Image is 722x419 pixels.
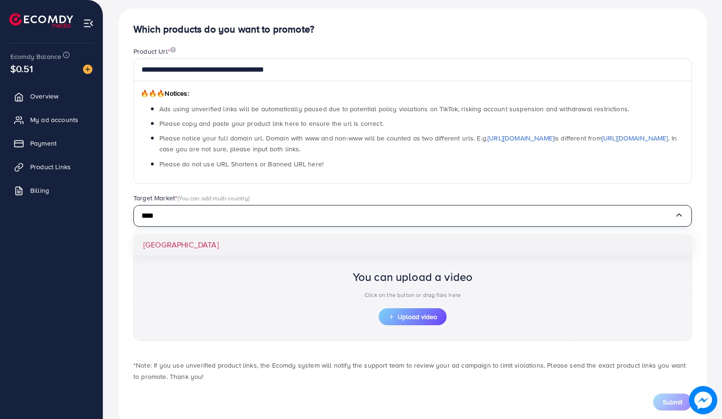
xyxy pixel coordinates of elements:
img: menu [83,18,94,29]
span: Overview [30,91,58,101]
span: Ads using unverified links will be automatically paused due to potential policy violations on Tik... [159,104,629,114]
span: Ecomdy Balance [10,52,61,61]
span: Billing [30,186,49,195]
span: Payment [30,139,57,148]
a: Overview [7,87,96,106]
a: Payment [7,134,96,153]
span: Submit [663,397,682,407]
span: Please do not use URL Shortens or Banned URL here! [159,159,324,169]
button: Submit [653,394,692,411]
h4: Which products do you want to promote? [133,24,692,35]
input: Search for option [141,209,674,223]
h2: You can upload a video [353,270,473,284]
span: Please notice your full domain url. Domain with www and non-www will be counted as two different ... [159,133,677,154]
li: [GEOGRAPHIC_DATA] [134,235,691,255]
a: Billing [7,181,96,200]
span: My ad accounts [30,115,78,124]
button: Upload video [379,308,447,325]
span: (You can add multi-country) [177,194,249,202]
span: 🔥🔥🔥 [141,89,165,98]
img: image [170,47,176,53]
p: Click on the button or drag files here [353,289,473,301]
img: logo [9,13,73,28]
a: Product Links [7,157,96,176]
label: Product Url [133,47,176,56]
p: *Note: If you use unverified product links, the Ecomdy system will notify the support team to rev... [133,360,692,382]
span: Upload video [388,313,437,320]
img: image [83,65,92,74]
span: $0.51 [10,62,33,75]
a: [URL][DOMAIN_NAME] [602,133,668,143]
span: Please copy and paste your product link here to ensure the url is correct. [159,119,383,128]
a: [URL][DOMAIN_NAME] [488,133,554,143]
span: Product Links [30,162,71,172]
div: Search for option [133,205,692,227]
a: My ad accounts [7,110,96,129]
img: image [689,386,717,414]
label: Target Market [133,193,250,203]
span: Notices: [141,89,189,98]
